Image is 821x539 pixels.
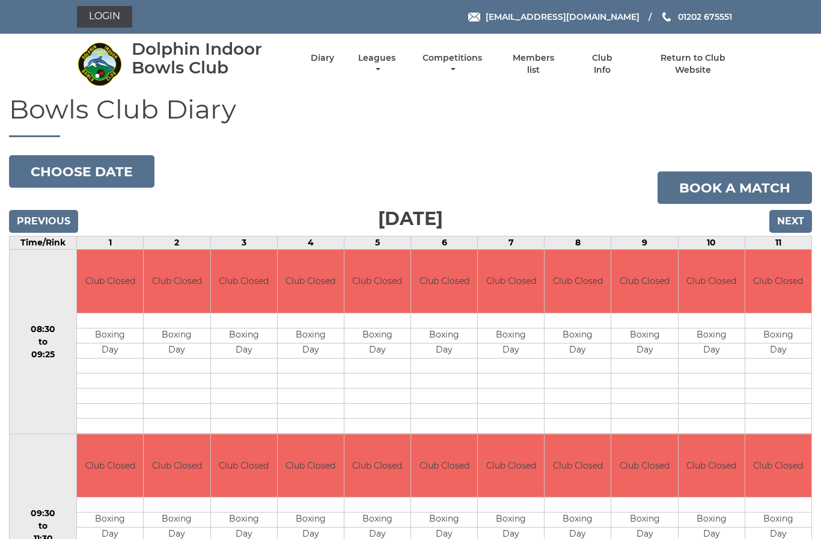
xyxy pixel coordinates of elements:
[211,328,277,343] td: Boxing
[679,328,745,343] td: Boxing
[661,10,732,23] a: Phone us 01202 675551
[210,236,277,250] td: 3
[144,343,210,358] td: Day
[77,343,143,358] td: Day
[662,12,671,22] img: Phone us
[545,434,611,497] td: Club Closed
[478,328,544,343] td: Boxing
[611,236,678,250] td: 9
[411,328,477,343] td: Boxing
[211,513,277,528] td: Boxing
[478,236,545,250] td: 7
[77,328,143,343] td: Boxing
[10,250,77,434] td: 08:30 to 09:25
[9,94,812,137] h1: Bowls Club Diary
[545,328,611,343] td: Boxing
[211,343,277,358] td: Day
[132,40,290,77] div: Dolphin Indoor Bowls Club
[468,13,480,22] img: Email
[478,343,544,358] td: Day
[144,236,210,250] td: 2
[745,250,811,313] td: Club Closed
[278,328,344,343] td: Boxing
[545,236,611,250] td: 8
[355,52,398,76] a: Leagues
[344,343,410,358] td: Day
[506,52,561,76] a: Members list
[545,343,611,358] td: Day
[411,434,477,497] td: Club Closed
[277,236,344,250] td: 4
[745,513,811,528] td: Boxing
[478,434,544,497] td: Club Closed
[278,343,344,358] td: Day
[745,236,811,250] td: 11
[545,513,611,528] td: Boxing
[344,434,410,497] td: Club Closed
[278,513,344,528] td: Boxing
[478,513,544,528] td: Boxing
[745,328,811,343] td: Boxing
[344,513,410,528] td: Boxing
[77,42,122,87] img: Dolphin Indoor Bowls Club
[77,513,143,528] td: Boxing
[344,250,410,313] td: Club Closed
[769,210,812,233] input: Next
[344,328,410,343] td: Boxing
[411,236,478,250] td: 6
[77,434,143,497] td: Club Closed
[311,52,334,64] a: Diary
[411,343,477,358] td: Day
[9,210,78,233] input: Previous
[144,328,210,343] td: Boxing
[10,236,77,250] td: Time/Rink
[77,6,132,28] a: Login
[211,434,277,497] td: Club Closed
[9,155,154,188] button: Choose date
[611,328,677,343] td: Boxing
[211,250,277,313] td: Club Closed
[658,171,812,204] a: Book a match
[679,513,745,528] td: Boxing
[486,11,639,22] span: [EMAIL_ADDRESS][DOMAIN_NAME]
[144,513,210,528] td: Boxing
[411,513,477,528] td: Boxing
[642,52,744,76] a: Return to Club Website
[344,236,410,250] td: 5
[144,250,210,313] td: Club Closed
[278,250,344,313] td: Club Closed
[679,343,745,358] td: Day
[77,250,143,313] td: Club Closed
[679,250,745,313] td: Club Closed
[420,52,485,76] a: Competitions
[582,52,621,76] a: Club Info
[144,434,210,497] td: Club Closed
[545,250,611,313] td: Club Closed
[745,434,811,497] td: Club Closed
[278,434,344,497] td: Club Closed
[611,513,677,528] td: Boxing
[611,434,677,497] td: Club Closed
[678,11,732,22] span: 01202 675551
[478,250,544,313] td: Club Closed
[745,343,811,358] td: Day
[468,10,639,23] a: Email [EMAIL_ADDRESS][DOMAIN_NAME]
[611,250,677,313] td: Club Closed
[77,236,144,250] td: 1
[411,250,477,313] td: Club Closed
[611,343,677,358] td: Day
[678,236,745,250] td: 10
[679,434,745,497] td: Club Closed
